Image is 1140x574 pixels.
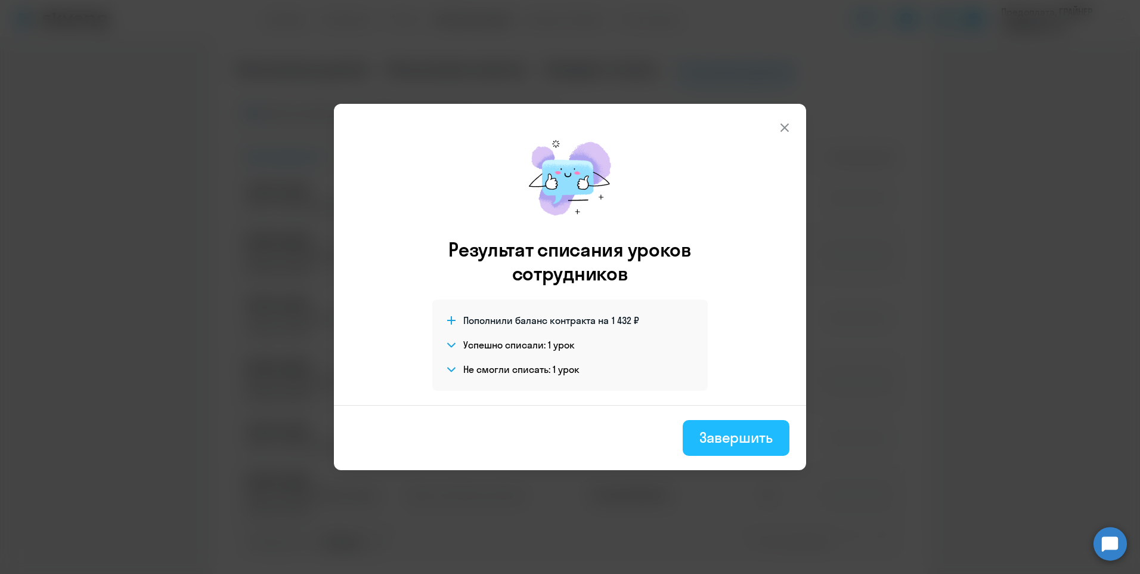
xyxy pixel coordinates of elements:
[463,314,609,327] span: Пополнили баланс контракта на
[699,428,773,447] div: Завершить
[463,338,575,351] h4: Успешно списали: 1 урок
[612,314,639,327] span: 1 432 ₽
[463,363,580,376] h4: Не смогли списать: 1 урок
[516,128,624,228] img: mirage-message.png
[432,237,708,285] h3: Результат списания уроков сотрудников
[683,420,789,456] button: Завершить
